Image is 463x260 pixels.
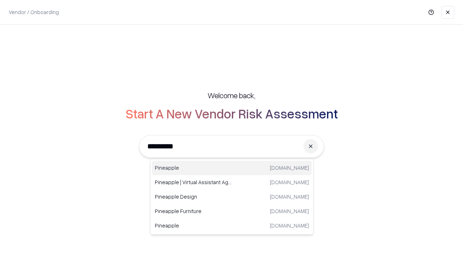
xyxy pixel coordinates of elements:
p: [DOMAIN_NAME] [270,164,309,172]
h5: Welcome back, [208,90,255,100]
p: [DOMAIN_NAME] [270,222,309,229]
p: [DOMAIN_NAME] [270,207,309,215]
p: Pineapple [155,164,232,172]
p: [DOMAIN_NAME] [270,178,309,186]
p: Pineapple Design [155,193,232,200]
p: Pineapple | Virtual Assistant Agency [155,178,232,186]
h2: Start A New Vendor Risk Assessment [126,106,338,121]
p: Vendor / Onboarding [9,8,59,16]
div: Suggestions [150,159,314,235]
p: Pineapple Furniture [155,207,232,215]
p: Pineapple [155,222,232,229]
p: [DOMAIN_NAME] [270,193,309,200]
